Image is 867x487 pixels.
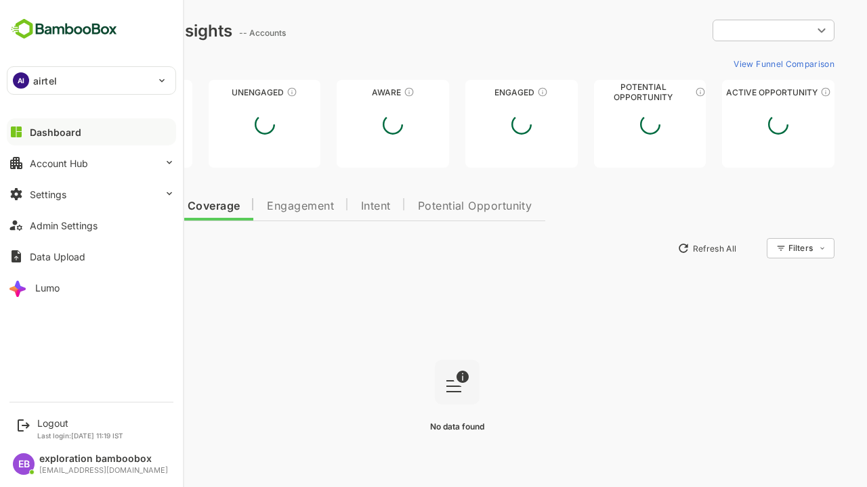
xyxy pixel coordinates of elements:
[7,274,176,301] button: Lumo
[7,181,176,208] button: Settings
[39,453,168,465] div: exploration bamboobox
[239,87,250,97] div: These accounts have not shown enough engagement and need nurturing
[371,201,485,212] span: Potential Opportunity
[192,28,242,38] ag: -- Accounts
[37,432,123,440] p: Last login: [DATE] 11:19 IST
[418,87,530,97] div: Engaged
[7,212,176,239] button: Admin Settings
[161,87,274,97] div: Unengaged
[30,189,66,200] div: Settings
[30,126,81,138] div: Dashboard
[7,149,176,177] button: Account Hub
[490,87,501,97] div: These accounts are warm, further nurturing would qualify them to MQAs
[740,236,787,260] div: Filters
[13,72,29,89] div: AI
[383,421,437,432] span: No data found
[289,87,402,97] div: Aware
[30,251,85,262] div: Data Upload
[547,87,659,97] div: Potential Opportunity
[681,53,787,74] button: View Funnel Comparison
[314,201,343,212] span: Intent
[624,237,695,259] button: Refresh All
[7,67,175,94] div: AIairtel
[356,87,367,97] div: These accounts have just entered the buying cycle and need further nurturing
[7,243,176,270] button: Data Upload
[773,87,784,97] div: These accounts have open opportunities which might be at any of the Sales Stages
[219,201,287,212] span: Engagement
[39,466,168,475] div: [EMAIL_ADDRESS][DOMAIN_NAME]
[33,21,185,41] div: Dashboard Insights
[33,74,57,88] p: airtel
[13,453,35,475] div: EB
[46,201,192,212] span: Data Quality and Coverage
[33,87,145,97] div: Unreached
[30,158,88,169] div: Account Hub
[7,16,121,42] img: BambooboxFullLogoMark.5f36c76dfaba33ec1ec1367b70bb1252.svg
[37,417,123,429] div: Logout
[33,236,131,260] button: New Insights
[30,220,98,231] div: Admin Settings
[741,243,765,253] div: Filters
[665,18,787,43] div: ​
[110,87,121,97] div: These accounts have not been engaged with for a defined time period
[7,118,176,145] button: Dashboard
[648,87,658,97] div: These accounts are MQAs and can be passed on to Inside Sales
[35,282,60,294] div: Lumo
[675,87,787,97] div: Active Opportunity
